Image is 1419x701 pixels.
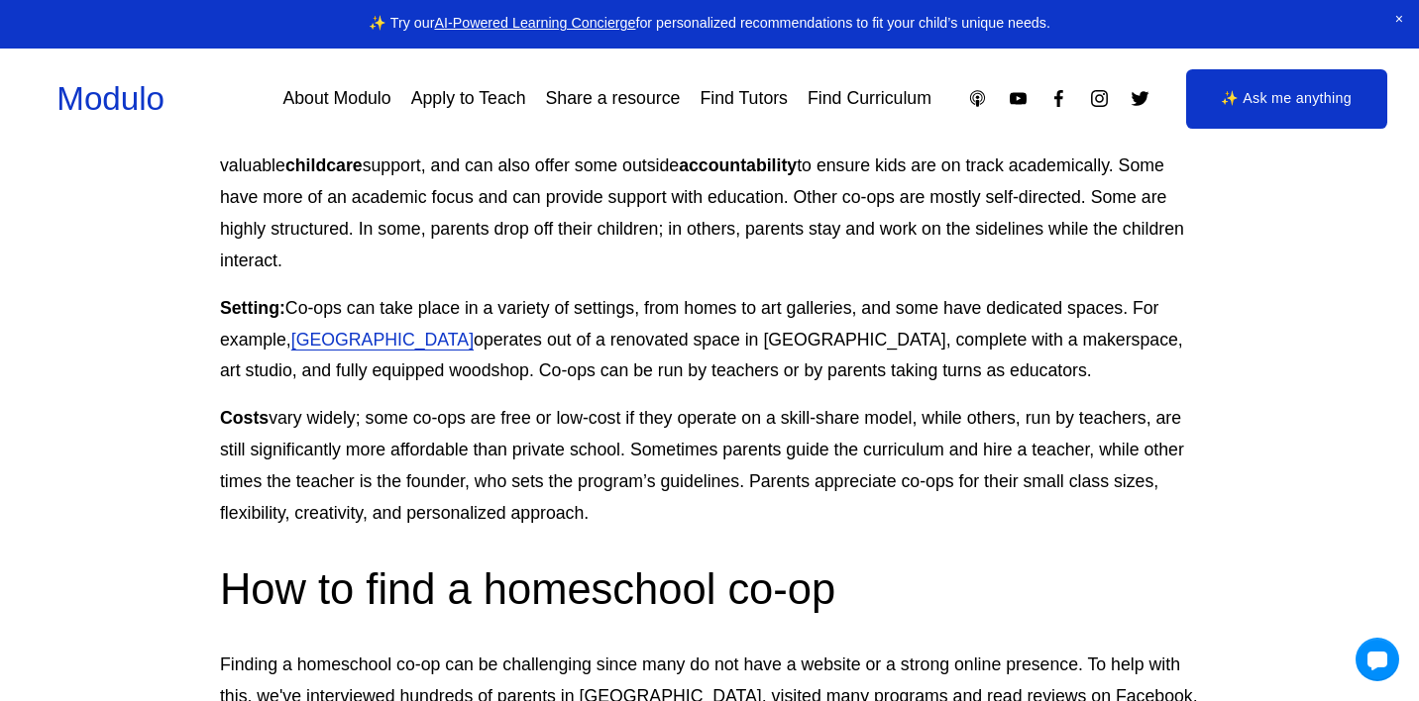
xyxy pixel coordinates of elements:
a: Facebook [1048,88,1069,109]
a: Share a resource [546,81,681,116]
h2: How to find a homeschool co-op [220,561,1199,618]
a: ✨ Ask me anything [1186,69,1387,129]
a: Modulo [56,80,164,117]
a: Apple Podcasts [967,88,988,109]
a: YouTube [1008,88,1029,109]
strong: accountability [679,155,797,175]
a: About Modulo [282,81,390,116]
a: Find Tutors [700,81,788,116]
a: Instagram [1089,88,1110,109]
strong: Costs [220,408,269,428]
p: Co-ops can take place in a variety of settings, from homes to art galleries, and some have dedica... [220,293,1199,388]
p: vary widely; some co-ops are free or low-cost if they operate on a skill-share model, while other... [220,403,1199,530]
a: Find Curriculum [808,81,931,116]
p: Homeschool co-ops are hybrid programs that can meet for . They can be , or . They offer homeschoo... [220,87,1199,276]
strong: Setting: [220,298,285,318]
a: [GEOGRAPHIC_DATA] [291,330,474,350]
a: Apply to Teach [411,81,526,116]
a: AI-Powered Learning Concierge [434,15,635,31]
a: Twitter [1130,88,1150,109]
strong: childcare [285,155,363,175]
